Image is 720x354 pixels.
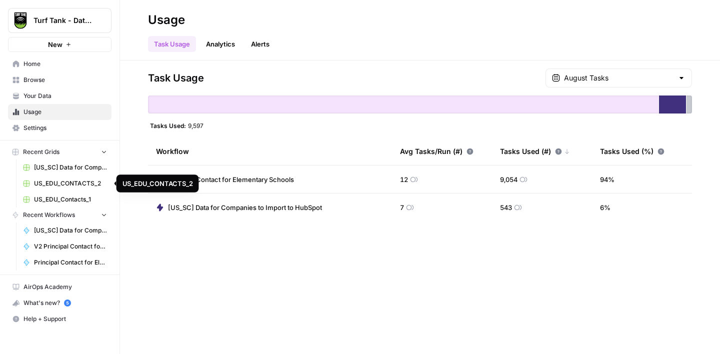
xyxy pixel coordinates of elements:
[66,300,68,305] text: 5
[188,121,203,129] span: 9,597
[23,107,107,116] span: Usage
[564,73,673,83] input: August Tasks
[34,258,107,267] span: Principal Contact for Elementary Schools
[18,191,111,207] a: US_EDU_Contacts_1
[8,295,111,311] button: What's new? 5
[23,314,107,323] span: Help + Support
[34,195,107,204] span: US_EDU_Contacts_1
[8,295,111,310] div: What's new?
[400,202,404,212] span: 7
[11,11,29,29] img: Turf Tank - Data Team Logo
[8,56,111,72] a: Home
[600,202,610,212] span: 6 %
[148,12,185,28] div: Usage
[23,282,107,291] span: AirOps Academy
[8,120,111,136] a: Settings
[400,174,408,184] span: 12
[34,226,107,235] span: [US_SC] Data for Companies to Import to HubSpot
[23,210,75,219] span: Recent Workflows
[23,91,107,100] span: Your Data
[600,174,614,184] span: 94 %
[200,36,241,52] a: Analytics
[500,202,512,212] span: 543
[64,299,71,306] a: 5
[34,242,107,251] span: V2 Principal Contact for Elementary Schools
[156,137,384,165] div: Workflow
[8,311,111,327] button: Help + Support
[168,174,294,184] span: Principal Contact for Elementary Schools
[148,71,204,85] span: Task Usage
[150,121,186,129] span: Tasks Used:
[8,88,111,104] a: Your Data
[8,144,111,159] button: Recent Grids
[18,254,111,270] a: Principal Contact for Elementary Schools
[34,163,107,172] span: [US_SC] Data for Companies to Import to HubSpot
[156,202,322,212] a: [US_SC] Data for Companies to Import to HubSpot
[156,174,294,184] a: Principal Contact for Elementary Schools
[33,15,94,25] span: Turf Tank - Data Team
[23,123,107,132] span: Settings
[8,104,111,120] a: Usage
[18,222,111,238] a: [US_SC] Data for Companies to Import to HubSpot
[34,179,107,188] span: US_EDU_CONTACTS_2
[8,279,111,295] a: AirOps Academy
[500,137,570,165] div: Tasks Used (#)
[8,207,111,222] button: Recent Workflows
[245,36,275,52] a: Alerts
[8,72,111,88] a: Browse
[23,59,107,68] span: Home
[48,39,62,49] span: New
[400,137,473,165] div: Avg Tasks/Run (#)
[8,8,111,33] button: Workspace: Turf Tank - Data Team
[168,202,322,212] span: [US_SC] Data for Companies to Import to HubSpot
[23,75,107,84] span: Browse
[8,37,111,52] button: New
[148,36,196,52] a: Task Usage
[500,174,517,184] span: 9,054
[23,147,59,156] span: Recent Grids
[600,137,664,165] div: Tasks Used (%)
[18,159,111,175] a: [US_SC] Data for Companies to Import to HubSpot
[18,238,111,254] a: V2 Principal Contact for Elementary Schools
[18,175,111,191] a: US_EDU_CONTACTS_2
